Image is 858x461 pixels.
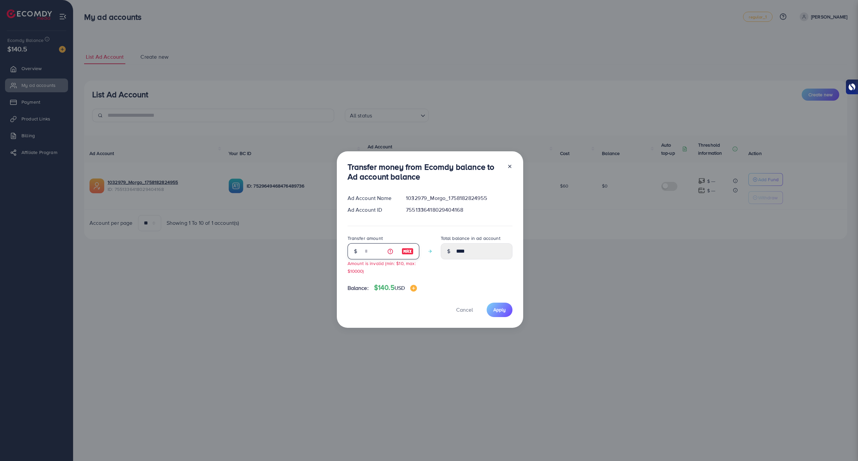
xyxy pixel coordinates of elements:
[410,285,417,292] img: image
[342,194,401,202] div: Ad Account Name
[456,306,473,313] span: Cancel
[394,284,405,292] span: USD
[348,260,416,274] small: Amount is invalid (min: $10, max: $10000)
[401,194,517,202] div: 1032979_Morgo_1758182824955
[348,235,383,242] label: Transfer amount
[342,206,401,214] div: Ad Account ID
[401,206,517,214] div: 7551336418029404168
[487,303,512,317] button: Apply
[348,284,369,292] span: Balance:
[348,162,502,182] h3: Transfer money from Ecomdy balance to Ad account balance
[441,235,500,242] label: Total balance in ad account
[402,247,414,255] img: image
[374,284,417,292] h4: $140.5
[830,431,853,456] iframe: Chat
[448,303,481,317] button: Cancel
[493,306,506,313] span: Apply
